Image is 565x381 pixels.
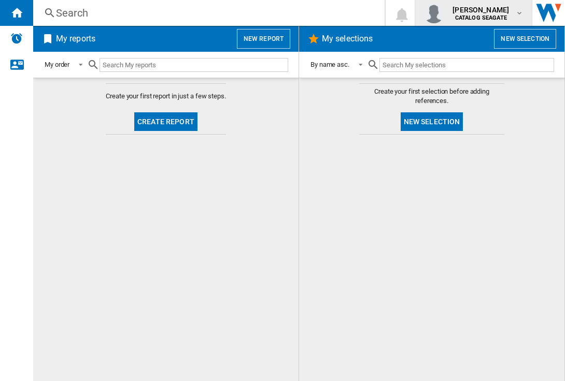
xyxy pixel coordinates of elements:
[455,14,507,21] b: CATALOG SEAGATE
[453,5,509,15] span: [PERSON_NAME]
[134,112,197,131] button: Create report
[379,58,554,72] input: Search My selections
[423,3,444,23] img: profile.jpg
[320,29,375,49] h2: My selections
[100,58,288,72] input: Search My reports
[401,112,463,131] button: New selection
[494,29,556,49] button: New selection
[237,29,290,49] button: New report
[56,6,358,20] div: Search
[45,61,69,68] div: My order
[359,87,504,106] span: Create your first selection before adding references.
[310,61,349,68] div: By name asc.
[106,92,226,101] span: Create your first report in just a few steps.
[54,29,97,49] h2: My reports
[10,32,23,45] img: alerts-logo.svg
